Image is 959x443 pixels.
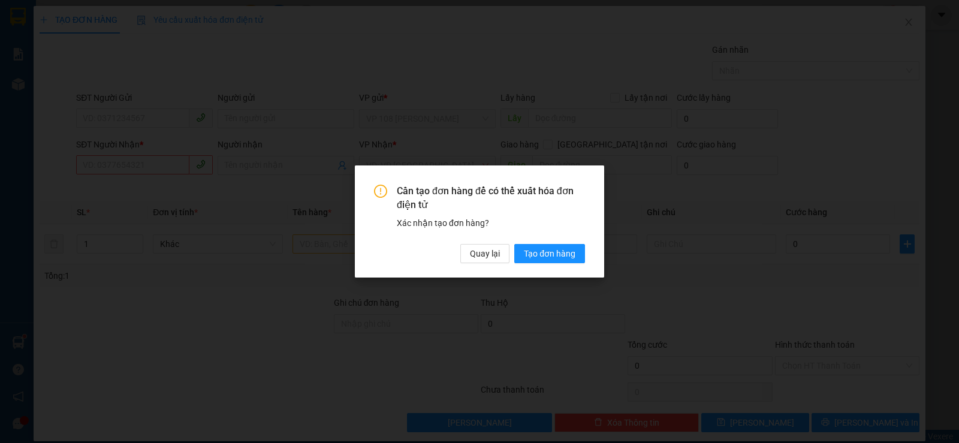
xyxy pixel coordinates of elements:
[524,247,575,260] span: Tạo đơn hàng
[397,216,585,230] div: Xác nhận tạo đơn hàng?
[397,185,585,212] span: Cần tạo đơn hàng để có thể xuất hóa đơn điện tử
[374,185,387,198] span: exclamation-circle
[514,244,585,263] button: Tạo đơn hàng
[460,244,509,263] button: Quay lại
[470,247,500,260] span: Quay lại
